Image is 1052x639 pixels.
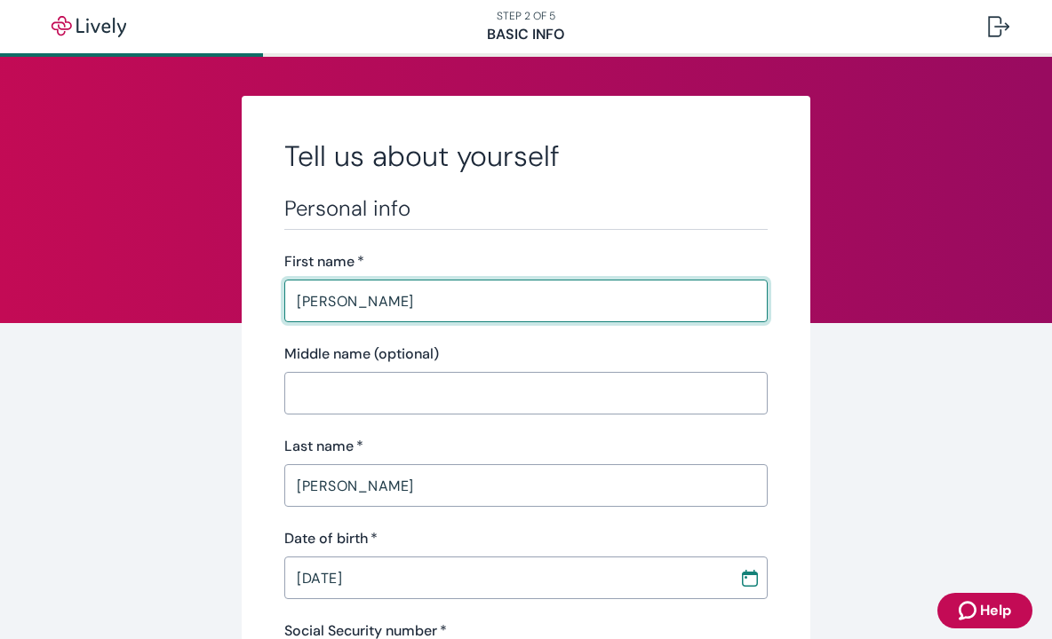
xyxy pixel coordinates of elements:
label: Last name [284,436,363,457]
button: Zendesk support iconHelp [937,593,1032,628]
span: Help [980,600,1011,621]
input: MM / DD / YYYY [284,560,727,596]
h3: Personal info [284,195,768,222]
label: First name [284,251,364,272]
svg: Calendar [741,569,759,587]
h2: Tell us about yourself [284,138,768,174]
button: Log out [974,5,1024,48]
button: Choose date, selected date is Oct 30, 2000 [734,562,766,594]
label: Middle name (optional) [284,343,439,365]
img: Lively [39,16,139,37]
label: Date of birth [284,528,378,549]
svg: Zendesk support icon [959,600,980,621]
